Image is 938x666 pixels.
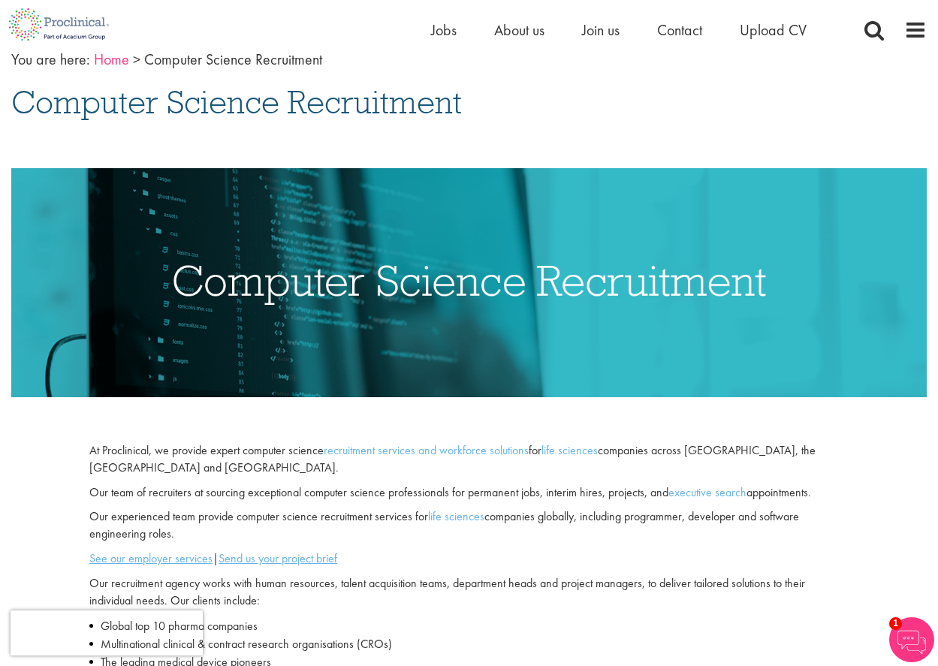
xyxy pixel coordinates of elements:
[89,508,849,543] p: Our experienced team provide computer science recruitment services for companies globally, includ...
[89,617,849,635] li: Global top 10 pharma companies
[11,610,203,655] iframe: reCAPTCHA
[540,484,668,500] span: , interim hires, projects, and
[657,20,702,40] a: Contact
[219,550,337,566] a: Send us your project brief
[746,484,811,500] span: appointments.
[89,550,849,568] p: |
[144,50,322,69] span: Computer Science Recruitment
[94,50,129,69] a: breadcrumb link
[431,20,457,40] a: Jobs
[324,442,529,458] a: recruitment services and workforce solutions
[89,550,213,566] a: See our employer services
[133,50,140,69] span: >
[668,484,746,500] a: executive search
[89,484,540,500] span: Our team of recruiters at sourcing exceptional computer science professionals for permanent jobs
[889,617,934,662] img: Chatbot
[89,442,849,477] p: At Proclinical, we provide expert computer science for companies across [GEOGRAPHIC_DATA], the [G...
[89,575,849,610] p: Our recruitment agency works with human resources, talent acquisition teams, department heads and...
[11,82,462,122] span: Computer Science Recruitment
[428,508,484,524] a: life sciences
[11,168,927,397] img: Computer Science Recruitment
[889,617,902,630] span: 1
[494,20,544,40] a: About us
[89,635,849,653] li: Multinational clinical & contract research organisations (CROs)
[740,20,807,40] a: Upload CV
[582,20,620,40] a: Join us
[541,442,598,458] a: life sciences
[11,50,90,69] span: You are here:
